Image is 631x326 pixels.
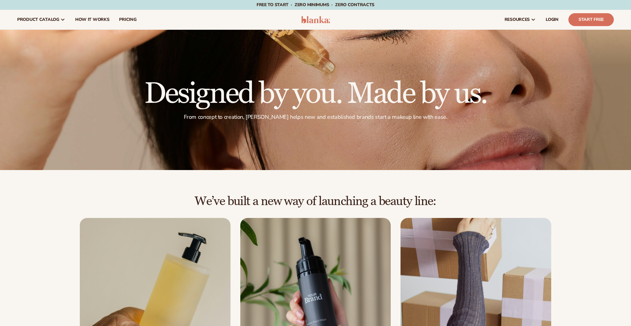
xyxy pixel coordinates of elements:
[17,17,59,22] span: product catalog
[75,17,110,22] span: How It Works
[144,79,487,109] h1: Designed by you. Made by us.
[17,195,614,208] h2: We’ve built a new way of launching a beauty line:
[505,17,530,22] span: resources
[301,16,330,23] img: logo
[12,10,70,29] a: product catalog
[541,10,563,29] a: LOGIN
[70,10,114,29] a: How It Works
[119,17,136,22] span: pricing
[114,10,141,29] a: pricing
[500,10,541,29] a: resources
[568,13,614,26] a: Start Free
[144,114,487,121] p: From concept to creation, [PERSON_NAME] helps new and established brands start a makeup line with...
[257,2,374,8] span: Free to start · ZERO minimums · ZERO contracts
[546,17,559,22] span: LOGIN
